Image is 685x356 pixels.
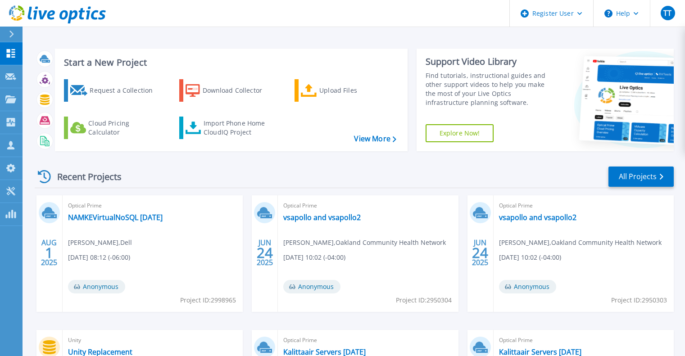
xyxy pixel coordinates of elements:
[426,124,494,142] a: Explore Now!
[68,252,130,262] span: [DATE] 08:12 (-06:00)
[295,79,395,102] a: Upload Files
[68,335,237,345] span: Unity
[472,249,488,257] span: 24
[180,295,236,305] span: Project ID: 2998965
[499,201,668,211] span: Optical Prime
[45,249,53,257] span: 1
[663,9,671,17] span: TT
[68,213,163,222] a: NAMKEVirtualNoSQL [DATE]
[354,135,396,143] a: View More
[64,58,396,68] h3: Start a New Project
[88,119,160,137] div: Cloud Pricing Calculator
[611,295,667,305] span: Project ID: 2950303
[41,236,58,269] div: AUG 2025
[319,81,391,99] div: Upload Files
[426,71,555,107] div: Find tutorials, instructional guides and other support videos to help you make the most of your L...
[283,280,340,293] span: Anonymous
[472,236,489,269] div: JUN 2025
[257,249,273,257] span: 24
[396,295,452,305] span: Project ID: 2950304
[90,81,162,99] div: Request a Collection
[68,238,132,248] span: [PERSON_NAME] , Dell
[64,79,164,102] a: Request a Collection
[426,56,555,68] div: Support Video Library
[35,166,134,188] div: Recent Projects
[179,79,280,102] a: Download Collector
[283,252,345,262] span: [DATE] 10:02 (-04:00)
[256,236,273,269] div: JUN 2025
[64,117,164,139] a: Cloud Pricing Calculator
[283,335,453,345] span: Optical Prime
[499,335,668,345] span: Optical Prime
[608,167,674,187] a: All Projects
[283,238,446,248] span: [PERSON_NAME] , Oakland Community Health Network
[499,252,561,262] span: [DATE] 10:02 (-04:00)
[499,238,662,248] span: [PERSON_NAME] , Oakland Community Health Network
[283,213,361,222] a: vsapollo and vsapollo2
[499,280,556,293] span: Anonymous
[283,201,453,211] span: Optical Prime
[499,213,576,222] a: vsapollo and vsapollo2
[203,81,275,99] div: Download Collector
[204,119,274,137] div: Import Phone Home CloudIQ Project
[68,280,125,293] span: Anonymous
[68,201,237,211] span: Optical Prime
